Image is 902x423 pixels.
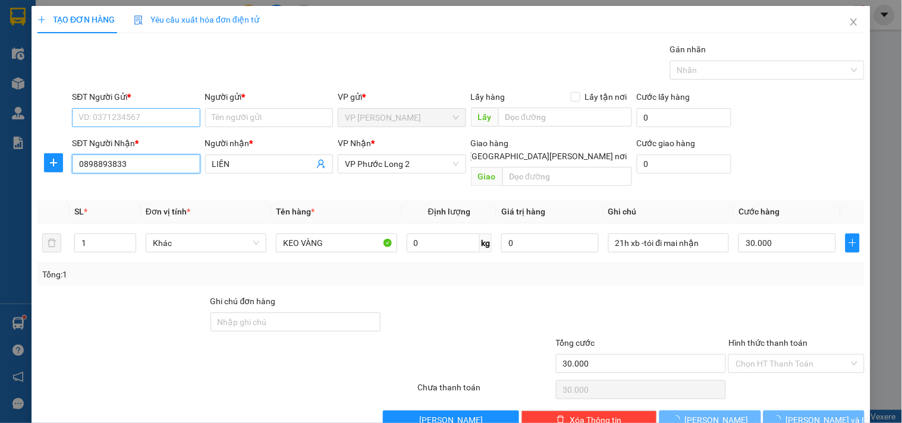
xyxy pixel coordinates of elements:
[846,238,859,248] span: plus
[345,109,458,127] span: VP Lê Hồng Phong
[556,338,595,348] span: Tổng cước
[465,150,632,163] span: [GEOGRAPHIC_DATA][PERSON_NAME] nơi
[345,155,458,173] span: VP Phước Long 2
[276,207,315,216] span: Tên hàng
[670,45,706,54] label: Gán nhãn
[338,90,466,103] div: VP gửi
[608,233,729,252] input: Ghi Chú
[316,159,326,169] span: user-add
[637,92,690,102] label: Cước lấy hàng
[205,137,333,150] div: Người nhận
[146,207,190,216] span: Đơn vị tính
[471,138,509,148] span: Giao hàng
[134,15,259,24] span: Yêu cầu xuất hóa đơn điện tử
[37,15,115,24] span: TẠO ĐƠN HÀNG
[42,268,349,281] div: Tổng: 1
[471,108,498,127] span: Lấy
[480,233,492,252] span: kg
[134,15,143,25] img: icon
[846,233,860,252] button: plus
[210,312,381,332] input: Ghi chú đơn hàng
[498,108,632,127] input: Dọc đường
[416,381,554,402] div: Chưa thanh toán
[153,234,259,252] span: Khác
[44,153,63,172] button: plus
[471,167,502,186] span: Giao
[338,138,371,148] span: VP Nhận
[728,338,807,348] label: Hình thức thanh toán
[837,6,870,39] button: Close
[42,233,61,252] button: delete
[637,154,732,173] input: Cước giao hàng
[45,158,62,168] span: plus
[738,207,780,216] span: Cước hàng
[205,90,333,103] div: Người gửi
[72,90,200,103] div: SĐT Người Gửi
[580,90,632,103] span: Lấy tận nơi
[501,233,599,252] input: 0
[210,296,276,306] label: Ghi chú đơn hàng
[501,207,545,216] span: Giá trị hàng
[502,167,632,186] input: Dọc đường
[276,233,397,252] input: VD: Bàn, Ghế
[72,137,200,150] div: SĐT Người Nhận
[37,15,46,24] span: plus
[74,207,84,216] span: SL
[471,92,505,102] span: Lấy hàng
[849,17,859,27] span: close
[428,207,470,216] span: Định lượng
[604,200,734,223] th: Ghi chú
[637,108,732,127] input: Cước lấy hàng
[637,138,696,148] label: Cước giao hàng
